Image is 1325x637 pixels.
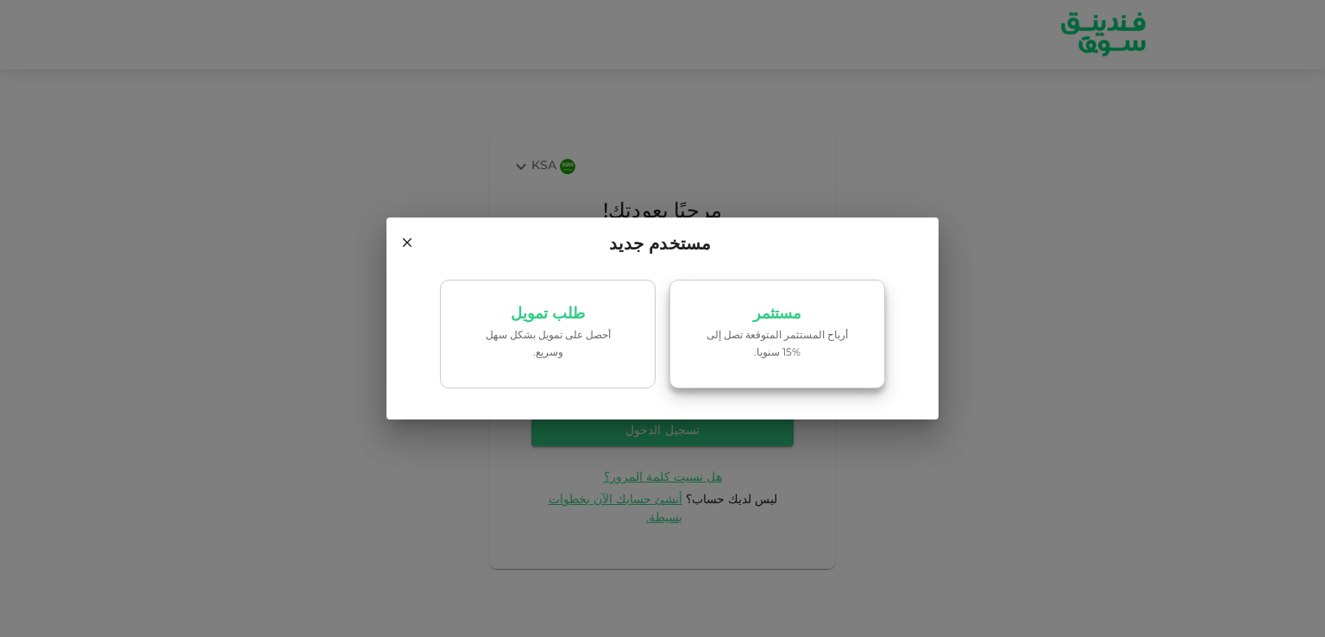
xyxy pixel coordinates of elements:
p: أرباح المستثمر المتوقعة تصل إلى %15 سنويا. [704,328,851,361]
p: ‏أحصل على تمويل بشكل سهل وسريع. [474,328,621,361]
a: مستثمرأرباح المستثمر المتوقعة تصل إلى %15 سنويا. [669,280,885,388]
span: مستخدم جديد [609,231,717,259]
a: طلب تمويل‏أحصل على تمويل بشكل سهل وسريع. [440,280,656,388]
p: مستثمر [753,306,801,323]
p: طلب تمويل [511,306,585,323]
